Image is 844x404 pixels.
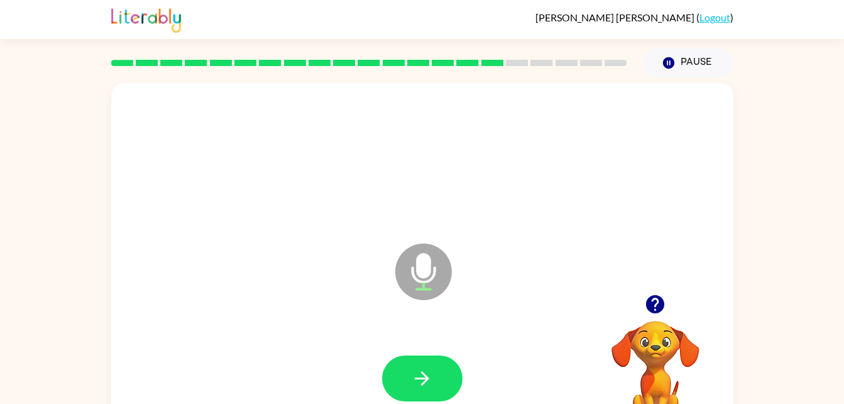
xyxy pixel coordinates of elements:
[111,5,181,33] img: Literably
[535,11,733,23] div: ( )
[535,11,696,23] span: [PERSON_NAME] [PERSON_NAME]
[699,11,730,23] a: Logout
[642,48,733,77] button: Pause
